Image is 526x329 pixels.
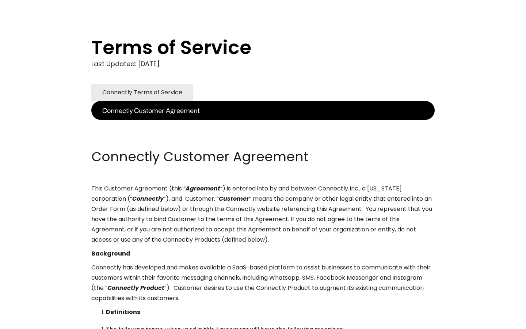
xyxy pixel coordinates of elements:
[107,284,164,292] em: Connectly Product
[102,105,200,116] div: Connectly Customer Agreement
[91,120,435,130] p: ‍
[102,87,182,98] div: Connectly Terms of Service
[7,315,44,326] aside: Language selected: English
[219,194,249,203] em: Customer
[15,316,44,326] ul: Language list
[132,194,164,203] em: Connectly
[91,249,130,258] strong: Background
[91,37,405,58] h1: Terms of Service
[91,184,435,245] p: This Customer Agreement (this “ ”) is entered into by and between Connectly Inc., a [US_STATE] co...
[91,262,435,303] p: Connectly has developed and makes available a SaaS-based platform to assist businesses to communi...
[91,134,435,144] p: ‍
[91,148,435,166] h2: Connectly Customer Agreement
[106,308,140,316] strong: Definitions
[186,184,220,193] em: Agreement
[91,58,435,69] div: Last Updated: [DATE]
